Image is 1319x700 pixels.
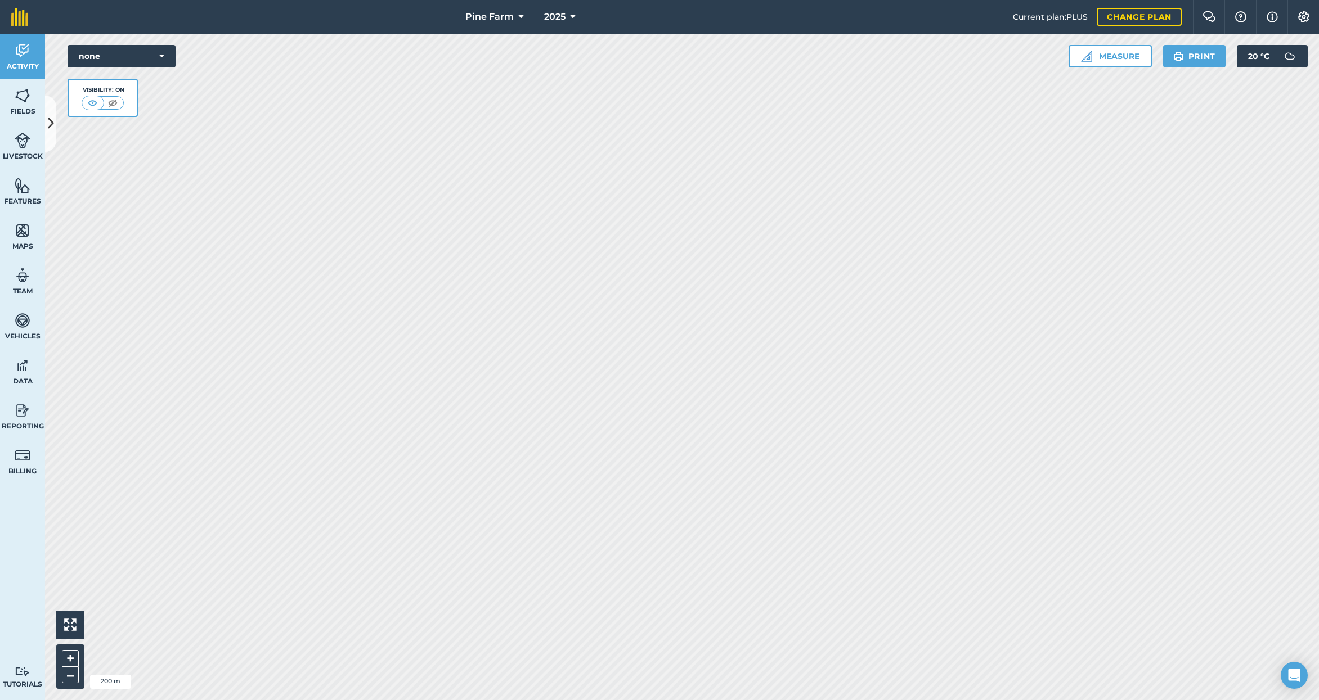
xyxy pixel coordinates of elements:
[1097,8,1182,26] a: Change plan
[15,357,30,374] img: svg+xml;base64,PD94bWwgdmVyc2lvbj0iMS4wIiBlbmNvZGluZz0idXRmLTgiPz4KPCEtLSBHZW5lcmF0b3I6IEFkb2JlIE...
[106,97,120,109] img: svg+xml;base64,PHN2ZyB4bWxucz0iaHR0cDovL3d3dy53My5vcmcvMjAwMC9zdmciIHdpZHRoPSI1MCIgaGVpZ2h0PSI0MC...
[544,10,566,24] span: 2025
[15,402,30,419] img: svg+xml;base64,PD94bWwgdmVyc2lvbj0iMS4wIiBlbmNvZGluZz0idXRmLTgiPz4KPCEtLSBHZW5lcmF0b3I6IEFkb2JlIE...
[15,666,30,677] img: svg+xml;base64,PD94bWwgdmVyc2lvbj0iMS4wIiBlbmNvZGluZz0idXRmLTgiPz4KPCEtLSBHZW5lcmF0b3I6IEFkb2JlIE...
[1173,49,1184,63] img: svg+xml;base64,PHN2ZyB4bWxucz0iaHR0cDovL3d3dy53My5vcmcvMjAwMC9zdmciIHdpZHRoPSIxOSIgaGVpZ2h0PSIyNC...
[82,85,124,94] div: Visibility: On
[15,177,30,194] img: svg+xml;base64,PHN2ZyB4bWxucz0iaHR0cDovL3d3dy53My5vcmcvMjAwMC9zdmciIHdpZHRoPSI1NiIgaGVpZ2h0PSI2MC...
[15,267,30,284] img: svg+xml;base64,PD94bWwgdmVyc2lvbj0iMS4wIiBlbmNvZGluZz0idXRmLTgiPz4KPCEtLSBHZW5lcmF0b3I6IEFkb2JlIE...
[68,45,176,67] button: none
[15,312,30,329] img: svg+xml;base64,PD94bWwgdmVyc2lvbj0iMS4wIiBlbmNvZGluZz0idXRmLTgiPz4KPCEtLSBHZW5lcmF0b3I6IEFkb2JlIE...
[1234,11,1248,22] img: A question mark icon
[1297,11,1311,22] img: A cog icon
[1013,11,1088,23] span: Current plan : PLUS
[86,97,100,109] img: svg+xml;base64,PHN2ZyB4bWxucz0iaHR0cDovL3d3dy53My5vcmcvMjAwMC9zdmciIHdpZHRoPSI1MCIgaGVpZ2h0PSI0MC...
[15,222,30,239] img: svg+xml;base64,PHN2ZyB4bWxucz0iaHR0cDovL3d3dy53My5vcmcvMjAwMC9zdmciIHdpZHRoPSI1NiIgaGVpZ2h0PSI2MC...
[1237,45,1308,67] button: 20 °C
[62,667,79,683] button: –
[15,132,30,149] img: svg+xml;base64,PD94bWwgdmVyc2lvbj0iMS4wIiBlbmNvZGluZz0idXRmLTgiPz4KPCEtLSBHZW5lcmF0b3I6IEFkb2JlIE...
[1267,10,1278,24] img: svg+xml;base64,PHN2ZyB4bWxucz0iaHR0cDovL3d3dy53My5vcmcvMjAwMC9zdmciIHdpZHRoPSIxNyIgaGVpZ2h0PSIxNy...
[1203,11,1216,22] img: Two speech bubbles overlapping with the left bubble in the forefront
[1081,51,1092,62] img: Ruler icon
[1278,45,1301,67] img: svg+xml;base64,PD94bWwgdmVyc2lvbj0iMS4wIiBlbmNvZGluZz0idXRmLTgiPz4KPCEtLSBHZW5lcmF0b3I6IEFkb2JlIE...
[465,10,514,24] span: Pine Farm
[1163,45,1226,67] button: Print
[1069,45,1152,67] button: Measure
[62,650,79,667] button: +
[1248,45,1269,67] span: 20 ° C
[15,87,30,104] img: svg+xml;base64,PHN2ZyB4bWxucz0iaHR0cDovL3d3dy53My5vcmcvMjAwMC9zdmciIHdpZHRoPSI1NiIgaGVpZ2h0PSI2MC...
[15,447,30,464] img: svg+xml;base64,PD94bWwgdmVyc2lvbj0iMS4wIiBlbmNvZGluZz0idXRmLTgiPz4KPCEtLSBHZW5lcmF0b3I6IEFkb2JlIE...
[64,618,77,631] img: Four arrows, one pointing top left, one top right, one bottom right and the last bottom left
[1281,662,1308,689] div: Open Intercom Messenger
[15,42,30,59] img: svg+xml;base64,PD94bWwgdmVyc2lvbj0iMS4wIiBlbmNvZGluZz0idXRmLTgiPz4KPCEtLSBHZW5lcmF0b3I6IEFkb2JlIE...
[11,8,28,26] img: fieldmargin Logo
